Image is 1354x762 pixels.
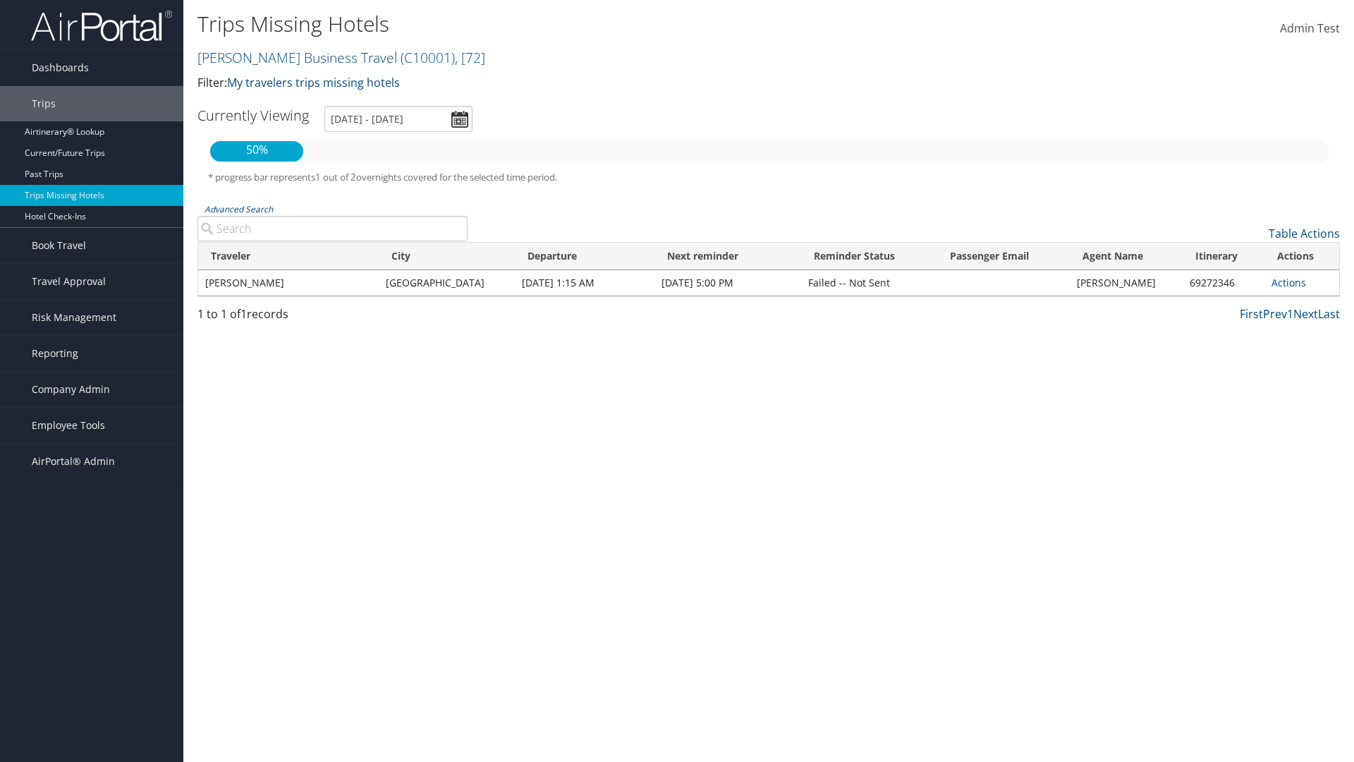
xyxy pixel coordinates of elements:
td: 69272346 [1183,270,1264,296]
h3: Currently Viewing [197,106,309,125]
td: [GEOGRAPHIC_DATA] [379,270,515,296]
th: Next reminder [654,243,801,270]
span: Admin Test [1280,20,1340,36]
td: [DATE] 5:00 PM [654,270,801,296]
td: Failed -- Not Sent [801,270,937,296]
p: Filter: [197,74,959,92]
span: Risk Management [32,300,116,335]
td: [PERSON_NAME] [1070,270,1182,296]
h5: * progress bar represents overnights covered for the selected time period. [208,171,1329,184]
a: Next [1293,306,1318,322]
a: Admin Test [1280,7,1340,51]
a: My travelers trips missing hotels [227,75,400,90]
span: 1 [240,306,247,322]
th: Passenger Email: activate to sort column ascending [937,243,1070,270]
a: Advanced Search [205,203,273,215]
span: Dashboards [32,50,89,85]
span: 1 out of 2 [315,171,356,183]
a: Table Actions [1269,226,1340,241]
span: Employee Tools [32,408,105,443]
th: Traveler: activate to sort column ascending [198,243,379,270]
a: [PERSON_NAME] Business Travel [197,48,485,67]
input: [DATE] - [DATE] [324,106,472,132]
div: 1 to 1 of records [197,306,468,329]
h1: Trips Missing Hotels [197,9,959,39]
a: Last [1318,306,1340,322]
a: Prev [1263,306,1287,322]
th: Itinerary [1183,243,1264,270]
a: First [1240,306,1263,322]
a: Actions [1271,276,1306,289]
input: Advanced Search [197,216,468,241]
img: airportal-logo.png [31,9,172,42]
td: [DATE] 1:15 AM [515,270,654,296]
span: , [ 72 ] [455,48,485,67]
th: Reminder Status [801,243,937,270]
span: ( C10001 ) [401,48,455,67]
th: City: activate to sort column ascending [379,243,515,270]
span: AirPortal® Admin [32,444,115,479]
span: Travel Approval [32,264,106,299]
span: Company Admin [32,372,110,407]
span: Trips [32,86,56,121]
th: Agent Name [1070,243,1182,270]
p: 50% [210,141,303,159]
th: Departure: activate to sort column ascending [515,243,654,270]
a: 1 [1287,306,1293,322]
td: [PERSON_NAME] [198,270,379,296]
span: Reporting [32,336,78,371]
span: Book Travel [32,228,86,263]
th: Actions [1264,243,1339,270]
